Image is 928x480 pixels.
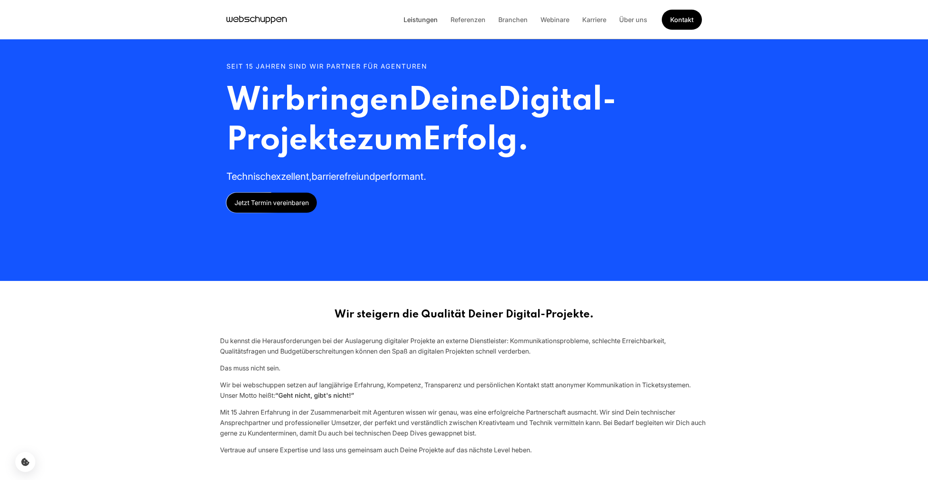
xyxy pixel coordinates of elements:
[220,380,708,401] div: Wir bei webschuppen setzen auf langjährige Erfahrung, Kompetenz, Transparenz und persönlichen Kon...
[226,61,702,71] p: Seit 15 Jahren sind wir Partner für Agenturen
[357,124,422,157] span: zum
[422,124,529,157] span: Erfolg.
[444,16,492,24] a: Referenzen
[613,16,654,24] a: Über uns
[226,193,317,213] a: Jetzt Termin vereinbaren
[358,171,375,182] span: und
[226,85,284,117] span: Wir
[534,16,576,24] a: Webinare
[220,407,708,438] div: Mit 15 Jahren Erfahrung in der Zusammenarbeit mit Agenturen wissen wir genau, was eine erfolgreic...
[275,391,354,399] strong: “Geht nicht, gibt's nicht!”
[220,308,708,321] h2: Wir steigern die Qualität Deiner Digital-Projekte.
[220,336,708,356] div: Du kennst die Herausforderungen bei der Auslagerung digitaler Projekte an externe Dienstleister: ...
[492,16,534,24] a: Branchen
[284,85,408,117] span: bringen
[226,171,271,182] span: Technisch
[226,85,616,157] span: Digital-Projekte
[397,16,444,24] a: Leistungen
[220,363,708,373] div: Das muss nicht sein.
[220,445,708,455] div: Vertraue auf unsere Expertise und lass uns gemeinsam auch Deine Projekte auf das nächste Level he...
[312,171,358,182] span: barrierefrei
[226,14,287,26] a: Hauptseite besuchen
[661,8,702,31] a: Get Started
[576,16,613,24] a: Karriere
[271,171,312,182] span: exzellent,
[15,452,35,472] button: Cookie-Einstellungen öffnen
[375,171,426,182] span: performant.
[408,85,498,117] span: Deine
